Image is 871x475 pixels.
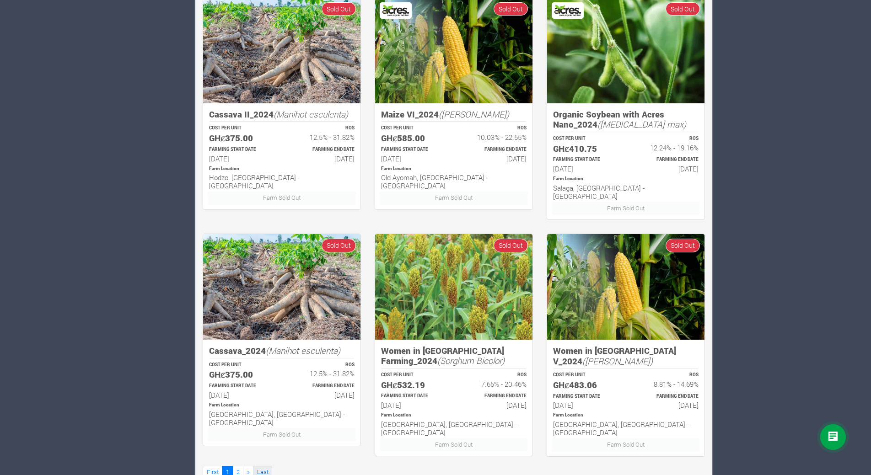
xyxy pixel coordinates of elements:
h5: GHȼ585.00 [381,133,446,144]
h6: [DATE] [381,401,446,409]
p: Estimated Farming End Date [634,393,699,400]
h6: [DATE] [209,155,274,163]
h5: Organic Soybean with Acres Nano_2024 [553,109,699,130]
i: ([MEDICAL_DATA] max) [597,118,686,130]
p: COST PER UNIT [209,125,274,132]
h6: 8.81% - 14.69% [634,380,699,388]
p: Location of Farm [381,165,527,172]
img: growforme image [547,234,704,340]
p: Location of Farm [209,402,355,409]
span: Sold Out [666,2,700,16]
h6: 12.24% - 19.16% [634,144,699,152]
p: Estimated Farming End Date [290,146,355,153]
h6: 12.5% - 31.82% [290,369,355,378]
p: ROS [462,372,527,379]
p: Estimated Farming Start Date [553,393,618,400]
p: Location of Farm [553,176,699,182]
h6: [DATE] [553,165,618,173]
h5: Maize VI_2024 [381,109,527,120]
p: Estimated Farming Start Date [209,383,274,390]
img: Acres Nano [553,4,582,17]
p: Estimated Farming End Date [634,156,699,163]
p: COST PER UNIT [381,125,446,132]
img: growforme image [203,234,360,340]
p: COST PER UNIT [209,362,274,368]
h6: [GEOGRAPHIC_DATA], [GEOGRAPHIC_DATA] - [GEOGRAPHIC_DATA] [553,420,699,437]
img: Acres Nano [381,4,410,17]
p: Estimated Farming End Date [462,393,527,400]
span: Sold Out [322,239,356,252]
span: Sold Out [494,2,528,16]
h6: Hodzo, [GEOGRAPHIC_DATA] - [GEOGRAPHIC_DATA] [209,173,355,190]
p: ROS [634,372,699,379]
h5: GHȼ375.00 [209,133,274,144]
h6: [DATE] [462,401,527,409]
p: ROS [462,125,527,132]
p: COST PER UNIT [553,135,618,142]
span: Sold Out [494,239,528,252]
h5: Women in [GEOGRAPHIC_DATA] Farming_2024 [381,346,527,366]
h5: GHȼ483.06 [553,380,618,390]
h6: [DATE] [634,165,699,173]
p: Estimated Farming End Date [290,383,355,390]
p: Estimated Farming End Date [462,146,527,153]
p: Estimated Farming Start Date [381,146,446,153]
h6: [DATE] [290,155,355,163]
p: Estimated Farming Start Date [209,146,274,153]
h5: GHȼ375.00 [209,369,274,380]
h5: GHȼ532.19 [381,380,446,390]
h6: Salaga, [GEOGRAPHIC_DATA] - [GEOGRAPHIC_DATA] [553,184,699,200]
i: (Manihot esculenta) [274,108,348,120]
p: ROS [634,135,699,142]
p: ROS [290,362,355,368]
h6: [GEOGRAPHIC_DATA], [GEOGRAPHIC_DATA] - [GEOGRAPHIC_DATA] [381,420,527,437]
h6: [DATE] [209,391,274,399]
h5: Cassava_2024 [209,346,355,356]
h6: [DATE] [290,391,355,399]
p: Location of Farm [209,165,355,172]
i: (Sorghum Bicolor) [437,355,505,366]
h6: 10.03% - 22.55% [462,133,527,141]
h6: [GEOGRAPHIC_DATA], [GEOGRAPHIC_DATA] - [GEOGRAPHIC_DATA] [209,410,355,427]
p: COST PER UNIT [553,372,618,379]
i: ([PERSON_NAME]) [582,355,653,367]
p: ROS [290,125,355,132]
h5: Cassava II_2024 [209,109,355,120]
span: Sold Out [322,2,356,16]
h5: GHȼ410.75 [553,144,618,154]
h6: 7.65% - 20.46% [462,380,527,388]
h5: Women in [GEOGRAPHIC_DATA] V_2024 [553,346,699,366]
p: Estimated Farming Start Date [553,156,618,163]
span: Sold Out [666,239,700,252]
h6: 12.5% - 31.82% [290,133,355,141]
img: growforme image [375,234,532,339]
p: Location of Farm [553,412,699,419]
h6: [DATE] [381,155,446,163]
p: Estimated Farming Start Date [381,393,446,400]
h6: [DATE] [634,401,699,409]
i: ([PERSON_NAME]) [439,108,509,120]
p: COST PER UNIT [381,372,446,379]
p: Location of Farm [381,412,527,419]
h6: [DATE] [462,155,527,163]
h6: Old Ayomah, [GEOGRAPHIC_DATA] - [GEOGRAPHIC_DATA] [381,173,527,190]
i: (Manihot esculenta) [266,345,340,356]
h6: [DATE] [553,401,618,409]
